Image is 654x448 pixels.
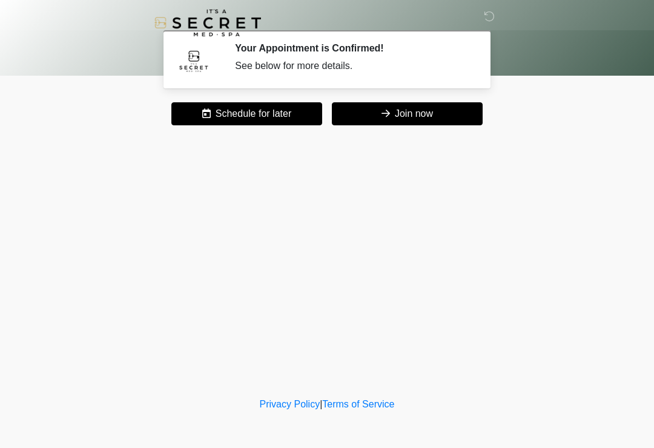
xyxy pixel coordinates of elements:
[320,399,322,409] a: |
[176,42,212,79] img: Agent Avatar
[235,42,469,54] h2: Your Appointment is Confirmed!
[171,102,322,125] button: Schedule for later
[260,399,320,409] a: Privacy Policy
[322,399,394,409] a: Terms of Service
[154,9,261,36] img: It's A Secret Med Spa Logo
[235,59,469,73] div: See below for more details.
[332,102,483,125] button: Join now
